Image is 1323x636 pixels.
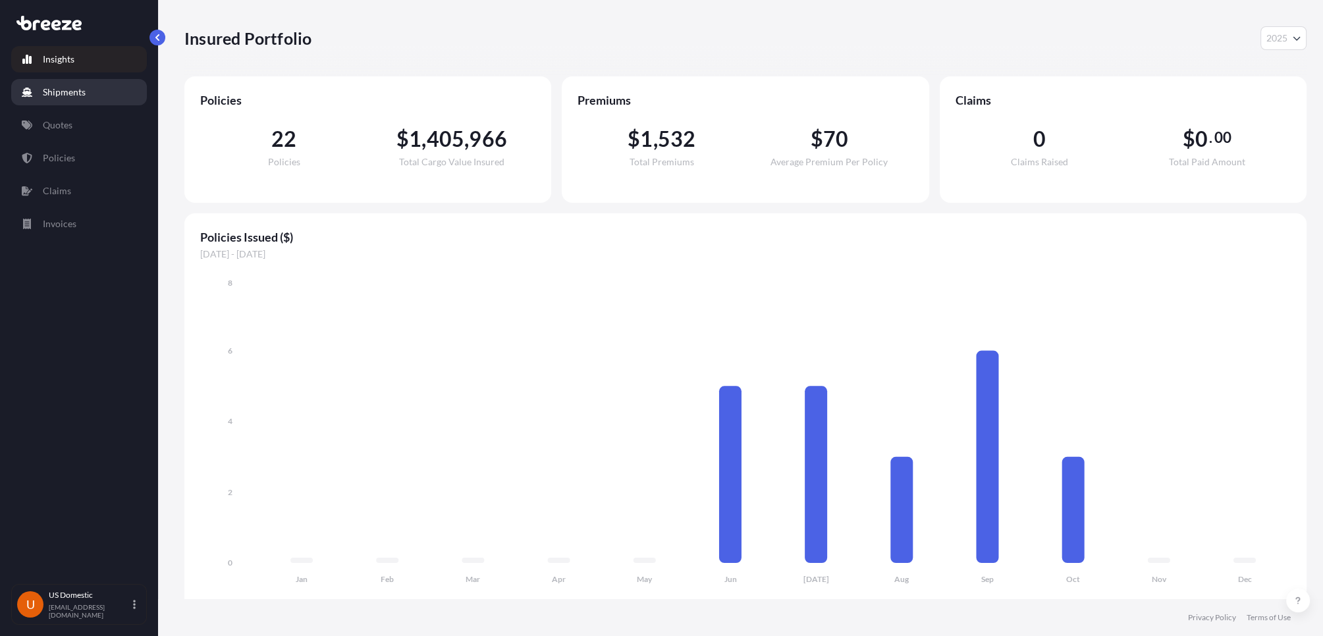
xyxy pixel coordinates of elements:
[228,487,232,497] tspan: 2
[43,151,75,165] p: Policies
[399,157,504,167] span: Total Cargo Value Insured
[11,178,147,204] a: Claims
[1152,574,1167,584] tspan: Nov
[49,590,130,600] p: US Domestic
[630,157,694,167] span: Total Premiums
[956,92,1291,108] span: Claims
[1237,574,1251,584] tspan: Dec
[409,128,421,149] span: 1
[228,278,232,288] tspan: 8
[296,574,308,584] tspan: Jan
[11,46,147,72] a: Insights
[628,128,640,149] span: $
[43,86,86,99] p: Shipments
[823,128,848,149] span: 70
[464,128,469,149] span: ,
[11,145,147,171] a: Policies
[11,112,147,138] a: Quotes
[26,598,35,611] span: U
[43,184,71,198] p: Claims
[1188,612,1236,623] a: Privacy Policy
[228,558,232,568] tspan: 0
[43,53,74,66] p: Insights
[1033,128,1045,149] span: 0
[803,574,829,584] tspan: [DATE]
[637,574,653,584] tspan: May
[43,217,76,230] p: Invoices
[1169,157,1245,167] span: Total Paid Amount
[427,128,465,149] span: 405
[894,574,909,584] tspan: Aug
[49,603,130,619] p: [EMAIL_ADDRESS][DOMAIN_NAME]
[469,128,507,149] span: 966
[200,229,1291,245] span: Policies Issued ($)
[640,128,653,149] span: 1
[811,128,823,149] span: $
[381,574,394,584] tspan: Feb
[1010,157,1067,167] span: Claims Raised
[1066,574,1080,584] tspan: Oct
[200,92,535,108] span: Policies
[1209,132,1212,143] span: .
[1247,612,1291,623] a: Terms of Use
[184,28,311,49] p: Insured Portfolio
[981,574,994,584] tspan: Sep
[421,128,426,149] span: ,
[1195,128,1208,149] span: 0
[578,92,913,108] span: Premiums
[466,574,480,584] tspan: Mar
[1214,132,1231,143] span: 00
[11,79,147,105] a: Shipments
[268,157,300,167] span: Policies
[228,346,232,356] tspan: 6
[658,128,696,149] span: 532
[228,416,232,426] tspan: 4
[200,248,1291,261] span: [DATE] - [DATE]
[552,574,566,584] tspan: Apr
[1182,128,1195,149] span: $
[1260,26,1307,50] button: Year Selector
[653,128,657,149] span: ,
[1266,32,1287,45] span: 2025
[271,128,296,149] span: 22
[770,157,888,167] span: Average Premium Per Policy
[724,574,736,584] tspan: Jun
[43,119,72,132] p: Quotes
[396,128,409,149] span: $
[11,211,147,237] a: Invoices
